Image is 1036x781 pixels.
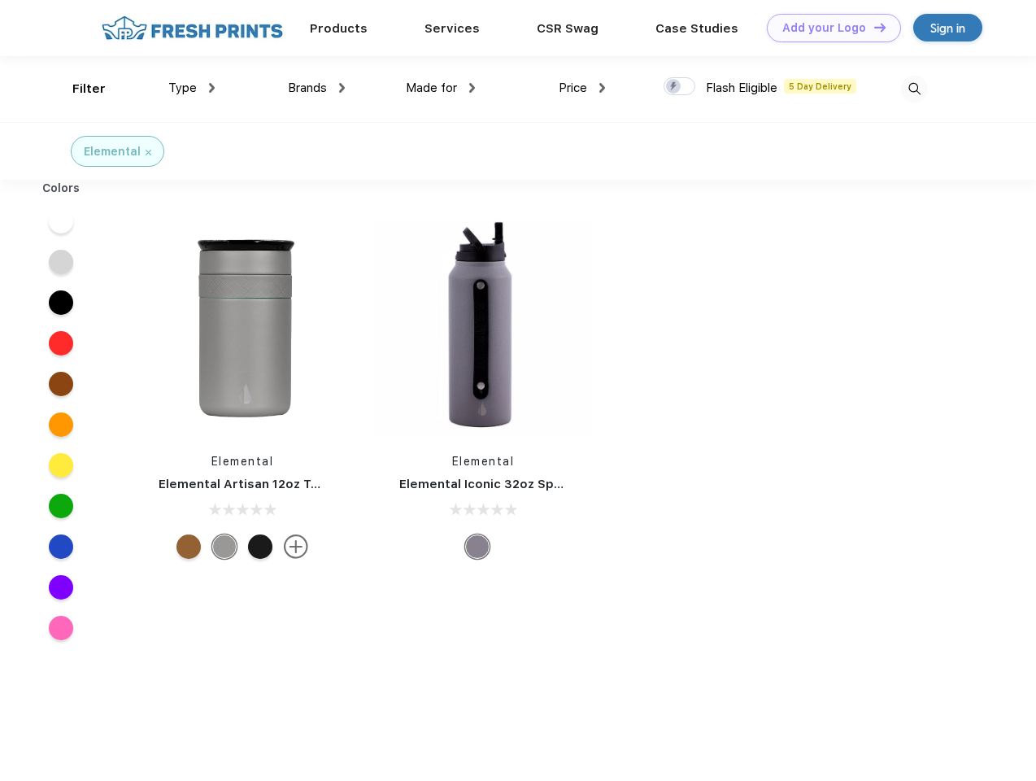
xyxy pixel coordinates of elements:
[310,21,368,36] a: Products
[168,81,197,95] span: Type
[930,19,965,37] div: Sign in
[559,81,587,95] span: Price
[134,220,350,437] img: func=resize&h=266
[72,80,106,98] div: Filter
[30,180,93,197] div: Colors
[901,76,928,103] img: desktop_search.svg
[406,81,457,95] span: Made for
[176,534,201,559] div: Teak Wood
[248,534,272,559] div: Matte Black
[84,143,141,160] div: Elemental
[284,534,308,559] img: more.svg
[209,83,215,93] img: dropdown.png
[211,455,274,468] a: Elemental
[399,477,657,491] a: Elemental Iconic 32oz Sport Water Bottle
[424,21,480,36] a: Services
[339,83,345,93] img: dropdown.png
[375,220,591,437] img: func=resize&h=266
[465,534,490,559] div: Graphite
[599,83,605,93] img: dropdown.png
[706,81,777,95] span: Flash Eligible
[782,21,866,35] div: Add your Logo
[537,21,599,36] a: CSR Swag
[913,14,982,41] a: Sign in
[874,23,886,32] img: DT
[288,81,327,95] span: Brands
[212,534,237,559] div: Graphite
[469,83,475,93] img: dropdown.png
[159,477,355,491] a: Elemental Artisan 12oz Tumbler
[452,455,515,468] a: Elemental
[146,150,151,155] img: filter_cancel.svg
[784,79,856,94] span: 5 Day Delivery
[97,14,288,42] img: fo%20logo%202.webp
